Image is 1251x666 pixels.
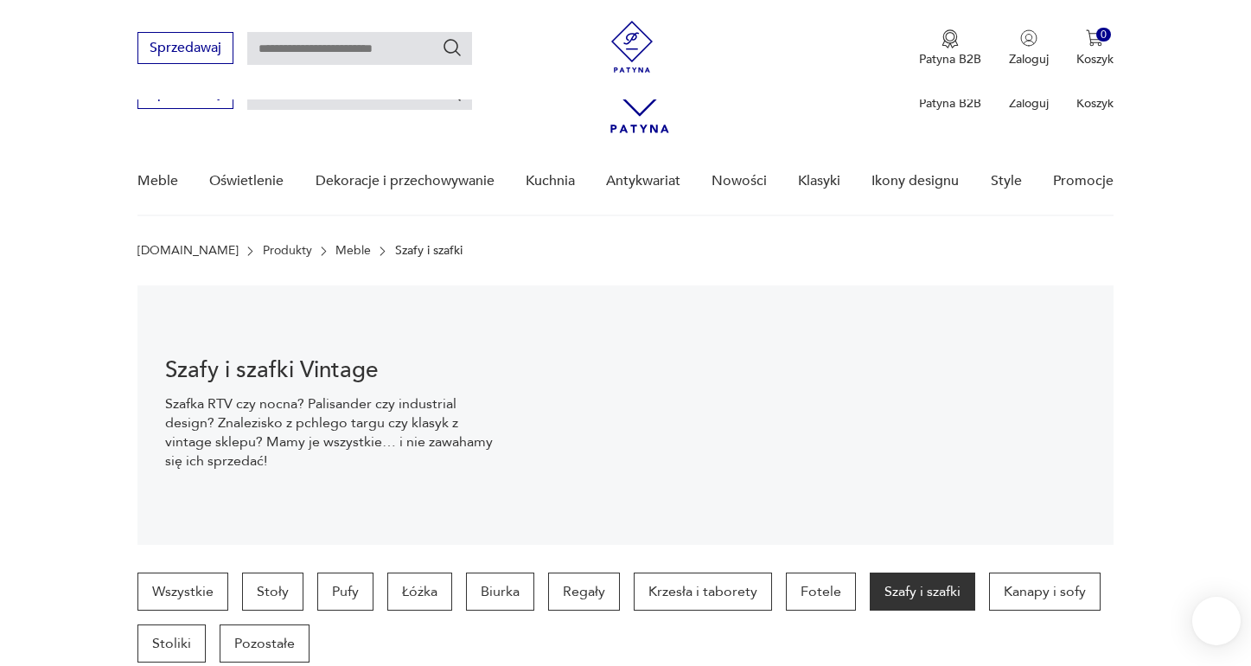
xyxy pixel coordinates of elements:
a: Regały [548,573,620,611]
a: Promocje [1053,148,1114,215]
a: Fotele [786,573,856,611]
img: Ikonka użytkownika [1020,29,1037,47]
a: Biurka [466,573,534,611]
a: Klasyki [798,148,840,215]
a: Sprzedawaj [137,43,233,55]
a: Oświetlenie [209,148,284,215]
a: Sprzedawaj [137,88,233,100]
a: Łóżka [387,573,452,611]
a: Style [991,148,1022,215]
a: [DOMAIN_NAME] [137,244,239,258]
a: Pozostałe [220,624,310,663]
p: Patyna B2B [919,95,981,112]
p: Szafka RTV czy nocna? Palisander czy industrial design? Znalezisko z pchlego targu czy klasyk z v... [165,394,500,471]
div: 0 [1096,28,1111,42]
button: Sprzedawaj [137,32,233,64]
a: Ikony designu [871,148,959,215]
a: Kuchnia [526,148,575,215]
a: Meble [335,244,371,258]
a: Stoły [242,573,303,611]
button: 0Koszyk [1076,29,1114,67]
img: Ikona medalu [941,29,959,48]
a: Ikona medaluPatyna B2B [919,29,981,67]
p: Patyna B2B [919,51,981,67]
p: Koszyk [1076,51,1114,67]
a: Stoliki [137,624,206,663]
h1: Szafy i szafki Vintage [165,360,500,381]
a: Antykwariat [606,148,680,215]
button: Patyna B2B [919,29,981,67]
a: Szafy i szafki [870,573,975,611]
img: Patyna - sklep z meblami i dekoracjami vintage [606,21,658,73]
button: Szukaj [442,37,463,58]
button: Zaloguj [1009,29,1049,67]
a: Dekoracje i przechowywanie [316,148,495,215]
p: Zaloguj [1009,95,1049,112]
a: Kanapy i sofy [989,573,1101,611]
a: Produkty [263,244,312,258]
p: Koszyk [1076,95,1114,112]
a: Pufy [317,573,373,611]
img: Ikona koszyka [1086,29,1103,47]
a: Nowości [712,148,767,215]
a: Wszystkie [137,573,228,611]
p: Szafy i szafki [395,244,463,258]
iframe: Smartsupp widget button [1192,597,1241,645]
p: Zaloguj [1009,51,1049,67]
a: Meble [137,148,178,215]
a: Krzesła i taborety [634,573,772,611]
